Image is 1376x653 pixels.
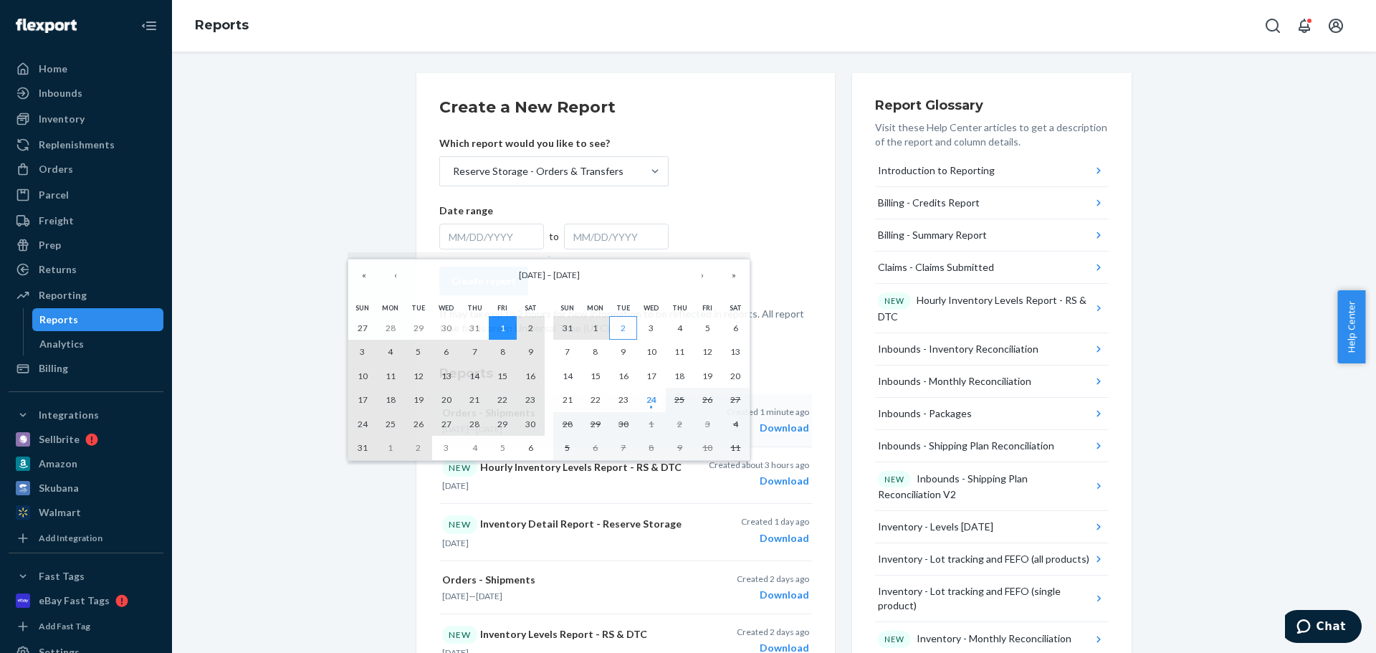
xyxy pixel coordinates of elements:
[376,364,404,389] button: August 11, 2025
[563,371,573,381] abbr: September 14, 2025
[637,340,665,364] button: September 10, 2025
[489,364,517,389] button: August 15, 2025
[411,304,425,312] abbr: Tuesday
[591,419,601,429] abbr: September 29, 2025
[39,337,84,351] div: Analytics
[432,436,460,460] button: September 3, 2025
[9,404,163,426] button: Integrations
[581,364,609,389] button: September 15, 2025
[348,316,376,340] button: July 27, 2025
[439,96,812,119] h2: Create a New Report
[348,412,376,437] button: August 24, 2025
[727,421,809,435] div: Download
[39,532,102,544] div: Add Integration
[39,457,77,471] div: Amazon
[9,158,163,181] a: Orders
[442,515,477,533] div: NEW
[878,228,987,242] div: Billing - Summary Report
[39,432,80,447] div: Sellbrite
[517,316,545,340] button: August 2, 2025
[9,565,163,588] button: Fast Tags
[587,304,603,312] abbr: Monday
[461,388,489,412] button: August 21, 2025
[432,364,460,389] button: August 13, 2025
[737,588,809,602] div: Download
[878,584,1091,613] div: Inventory - Lot tracking and FEFO (single product)
[9,618,163,635] a: Add Fast Tag
[875,543,1109,576] button: Inventory - Lot tracking and FEFO (all products)
[722,340,750,364] button: September 13, 2025
[517,412,545,437] button: August 30, 2025
[476,591,502,601] time: [DATE]
[439,561,812,614] button: Orders - Shipments[DATE]—[DATE]Created 2 days agoDownload
[621,442,626,453] abbr: October 7, 2025
[9,530,163,547] a: Add Integration
[39,188,69,202] div: Parcel
[442,515,684,533] p: Inventory Detail Report - Reserve Storage
[39,408,99,422] div: Integrations
[442,538,469,548] time: [DATE]
[358,371,368,381] abbr: August 10, 2025
[674,394,684,405] abbr: September 25, 2025
[618,419,629,429] abbr: September 30, 2025
[39,238,61,252] div: Prep
[441,419,451,429] abbr: August 27, 2025
[39,138,115,152] div: Replenishments
[39,361,68,376] div: Billing
[39,214,74,228] div: Freight
[382,304,398,312] abbr: Monday
[442,626,477,644] div: NEW
[9,108,163,130] a: Inventory
[39,569,85,583] div: Fast Tags
[469,394,479,405] abbr: August 21, 2025
[386,323,396,333] abbr: July 28, 2025
[442,591,469,601] time: [DATE]
[730,394,740,405] abbr: September 27, 2025
[878,471,1092,502] div: Inbounds - Shipping Plan Reconciliation V2
[593,346,598,357] abbr: September 8, 2025
[875,430,1109,462] button: Inbounds - Shipping Plan Reconciliation
[432,388,460,412] button: August 20, 2025
[348,340,376,364] button: August 3, 2025
[439,447,812,504] button: NEWHourly Inventory Levels Report - RS & DTC[DATE]Created about 3 hours agoDownload
[441,394,451,405] abbr: August 20, 2025
[593,323,598,333] abbr: September 1, 2025
[1258,11,1287,40] button: Open Search Box
[884,295,904,307] p: NEW
[9,501,163,524] a: Walmart
[497,371,507,381] abbr: August 15, 2025
[875,511,1109,543] button: Inventory - Levels [DATE]
[666,388,694,412] button: September 25, 2025
[358,394,368,405] abbr: August 17, 2025
[404,316,432,340] button: July 29, 2025
[525,371,535,381] abbr: August 16, 2025
[386,371,396,381] abbr: August 11, 2025
[737,626,809,638] p: Created 2 days ago
[878,292,1092,324] div: Hourly Inventory Levels Report - RS & DTC
[878,163,995,178] div: Introduction to Reporting
[489,388,517,412] button: August 22, 2025
[439,304,454,312] abbr: Wednesday
[666,364,694,389] button: September 18, 2025
[9,133,163,156] a: Replenishments
[878,374,1031,389] div: Inbounds - Monthly Reconciliation
[672,304,687,312] abbr: Thursday
[553,340,581,364] button: September 7, 2025
[489,436,517,460] button: September 5, 2025
[517,340,545,364] button: August 9, 2025
[1337,290,1365,363] button: Help Center
[9,477,163,500] a: Skubana
[442,590,684,602] p: —
[553,364,581,389] button: September 14, 2025
[878,196,980,210] div: Billing - Credits Report
[528,346,533,357] abbr: August 9, 2025
[637,316,665,340] button: September 3, 2025
[528,323,533,333] abbr: August 2, 2025
[878,342,1038,356] div: Inbounds - Inventory Reconciliation
[733,323,738,333] abbr: September 6, 2025
[404,412,432,437] button: August 26, 2025
[432,340,460,364] button: August 6, 2025
[702,346,712,357] abbr: September 12, 2025
[39,594,110,608] div: eBay Fast Tags
[525,304,537,312] abbr: Saturday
